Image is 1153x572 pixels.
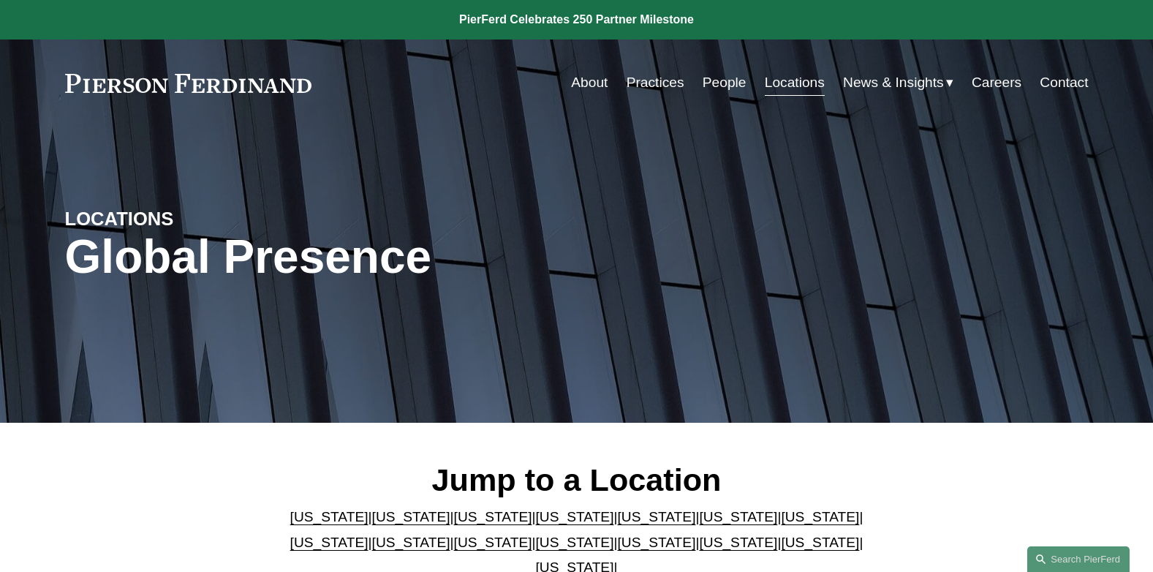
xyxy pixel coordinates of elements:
h4: LOCATIONS [65,207,321,230]
a: [US_STATE] [454,535,532,550]
a: [US_STATE] [536,509,614,524]
a: People [703,69,746,97]
h1: Global Presence [65,230,747,284]
a: [US_STATE] [781,509,859,524]
a: About [571,69,608,97]
a: folder dropdown [843,69,953,97]
a: [US_STATE] [290,509,368,524]
a: [US_STATE] [290,535,368,550]
a: [US_STATE] [699,509,777,524]
a: Locations [765,69,825,97]
a: [US_STATE] [454,509,532,524]
a: [US_STATE] [372,509,450,524]
a: [US_STATE] [617,535,695,550]
a: [US_STATE] [536,535,614,550]
a: [US_STATE] [699,535,777,550]
a: Careers [972,69,1021,97]
a: [US_STATE] [372,535,450,550]
a: [US_STATE] [781,535,859,550]
a: Search this site [1027,546,1130,572]
h2: Jump to a Location [278,461,875,499]
a: [US_STATE] [617,509,695,524]
span: News & Insights [843,70,944,96]
a: Contact [1040,69,1088,97]
a: Practices [627,69,684,97]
